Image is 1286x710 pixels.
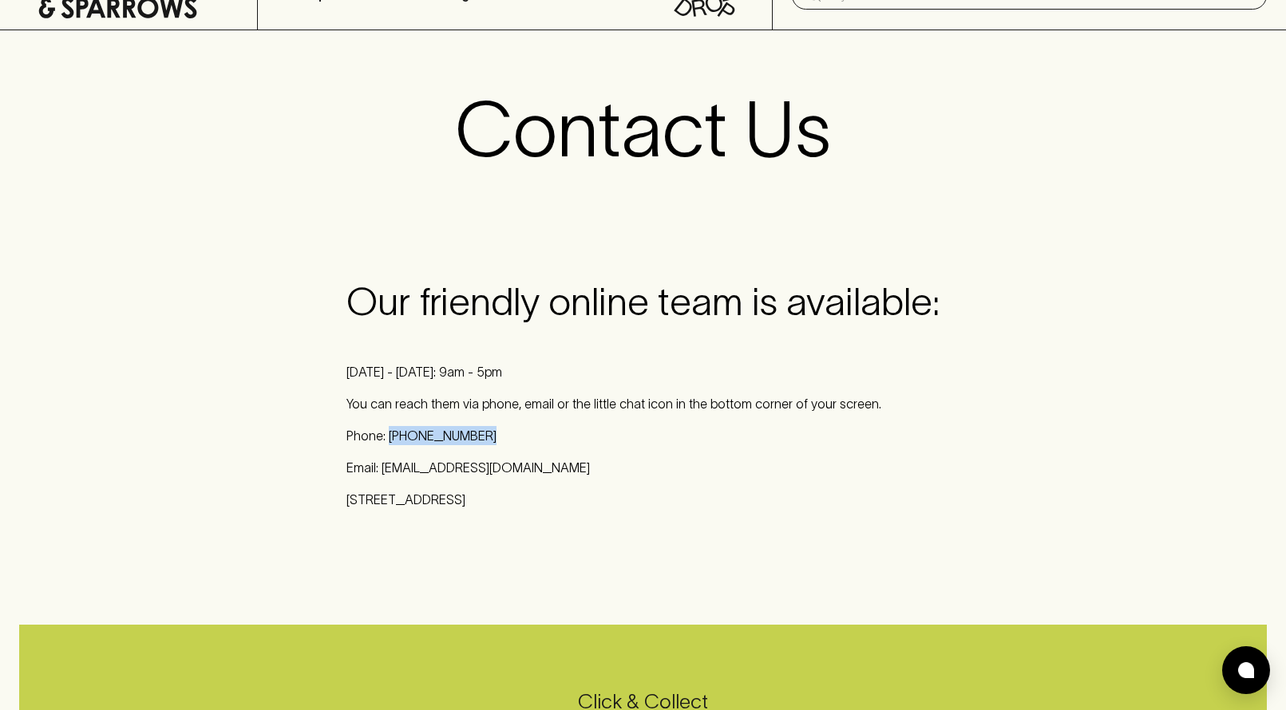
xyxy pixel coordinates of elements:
h1: Contact Us [455,85,831,174]
p: Email: [EMAIL_ADDRESS][DOMAIN_NAME] [346,458,940,477]
p: You can reach them via phone, email or the little chat icon in the bottom corner of your screen. [346,394,940,413]
p: Phone: [PHONE_NUMBER] [346,426,940,445]
p: [DATE] - [DATE]: 9am - 5pm [346,362,940,381]
img: bubble-icon [1238,662,1254,678]
h3: Our friendly online team is available: [346,279,940,324]
p: [STREET_ADDRESS] [346,490,940,509]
